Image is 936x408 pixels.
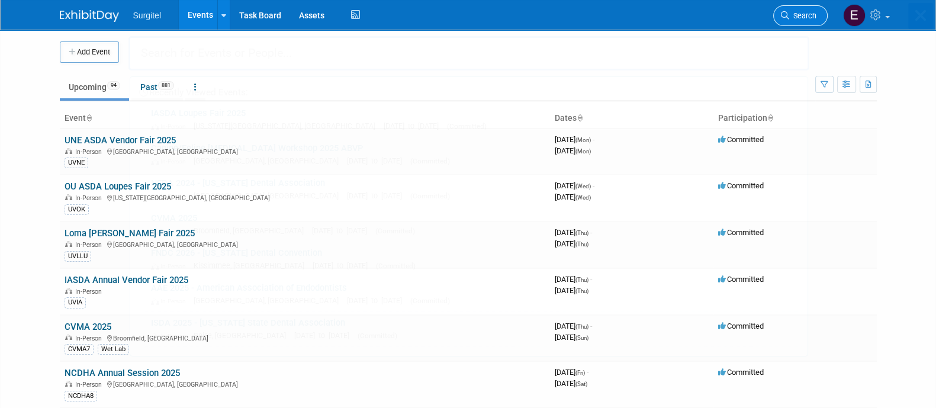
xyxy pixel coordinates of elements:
[145,277,802,311] a: AAE 2025 - American Association of Endodontists In-Person [GEOGRAPHIC_DATA], [GEOGRAPHIC_DATA] [D...
[145,102,802,137] a: IASDA Loupes Fair 2025 In-Person [US_STATE][GEOGRAPHIC_DATA], [GEOGRAPHIC_DATA] [DATE] to [DATE] ...
[375,227,415,235] span: (Committed)
[358,332,397,340] span: (Committed)
[347,191,408,200] span: [DATE] to [DATE]
[194,156,345,165] span: [GEOGRAPHIC_DATA], [GEOGRAPHIC_DATA]
[384,121,445,130] span: [DATE] to [DATE]
[145,172,802,207] a: NEDA 2024 - [US_STATE] Dental Association In-Person [GEOGRAPHIC_DATA], [GEOGRAPHIC_DATA] [DATE] t...
[294,331,355,340] span: [DATE] to [DATE]
[347,156,408,165] span: [DATE] to [DATE]
[410,192,450,200] span: (Committed)
[410,157,450,165] span: (Committed)
[151,123,191,130] span: In-Person
[145,137,802,172] a: Canine/Feline [MEDICAL_DATA] Workshop 2025 ABVP In-Person [GEOGRAPHIC_DATA], [GEOGRAPHIC_DATA] [D...
[376,262,416,270] span: (Committed)
[194,331,292,340] span: Boise, [GEOGRAPHIC_DATA]
[312,226,373,235] span: [DATE] to [DATE]
[128,36,809,70] input: Search for Events or People...
[447,122,487,130] span: (Committed)
[313,261,374,270] span: [DATE] to [DATE]
[151,332,191,340] span: In-Person
[194,226,310,235] span: Broomfield, [GEOGRAPHIC_DATA]
[136,77,802,102] div: Recently Viewed Events:
[151,262,191,270] span: In-Person
[151,227,191,235] span: In-Person
[410,297,450,305] span: (Committed)
[151,192,191,200] span: In-Person
[194,296,345,305] span: [GEOGRAPHIC_DATA], [GEOGRAPHIC_DATA]
[194,121,381,130] span: [US_STATE][GEOGRAPHIC_DATA], [GEOGRAPHIC_DATA]
[347,296,408,305] span: [DATE] to [DATE]
[145,312,802,346] a: ISDA 2025 - [US_STATE] State Dental Association In-Person Boise, [GEOGRAPHIC_DATA] [DATE] to [DAT...
[145,207,802,242] a: CVMA 2025 In-Person Broomfield, [GEOGRAPHIC_DATA] [DATE] to [DATE] (Committed)
[151,297,191,305] span: In-Person
[151,158,191,165] span: In-Person
[194,191,345,200] span: [GEOGRAPHIC_DATA], [GEOGRAPHIC_DATA]
[194,261,310,270] span: Kissimmee, [GEOGRAPHIC_DATA]
[145,242,802,277] a: FNDC 2026 - [US_STATE] Dental Convention In-Person Kissimmee, [GEOGRAPHIC_DATA] [DATE] to [DATE] ...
